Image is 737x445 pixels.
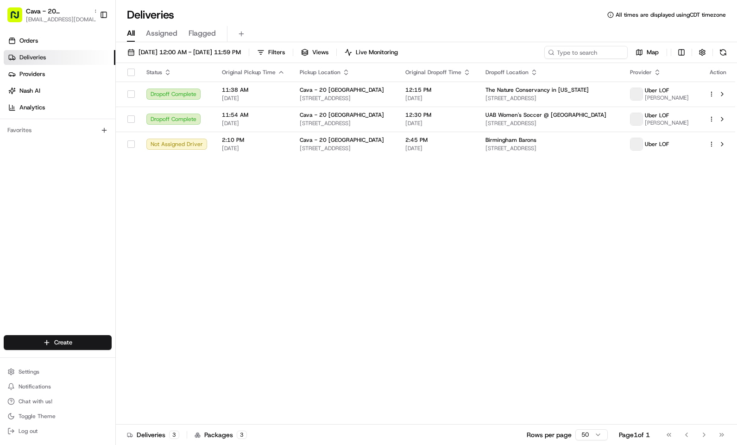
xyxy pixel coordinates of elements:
span: [STREET_ADDRESS] [300,95,391,102]
button: Create [4,335,112,350]
button: Log out [4,425,112,438]
span: 11:38 AM [222,86,285,94]
span: [DATE] [405,145,471,152]
a: Analytics [4,100,115,115]
span: 12:15 PM [405,86,471,94]
span: Toggle Theme [19,413,56,420]
button: Map [631,46,663,59]
div: Page 1 of 1 [619,430,650,439]
span: Status [146,69,162,76]
span: Analytics [19,103,45,112]
span: Log out [19,427,38,435]
button: [DATE] 12:00 AM - [DATE] 11:59 PM [123,46,245,59]
span: Original Pickup Time [222,69,276,76]
button: Settings [4,365,112,378]
button: Cava - 20 [GEOGRAPHIC_DATA] [26,6,90,16]
span: [STREET_ADDRESS] [485,120,615,127]
span: Dropoff Location [485,69,529,76]
span: Views [312,48,328,57]
span: Chat with us! [19,398,52,405]
span: 12:30 PM [405,111,471,119]
span: Uber LOF [645,87,669,94]
div: Action [708,69,728,76]
span: Uber LOF [645,140,669,148]
button: Views [297,46,333,59]
button: Toggle Theme [4,410,112,423]
span: [DATE] 12:00 AM - [DATE] 11:59 PM [139,48,241,57]
a: Nash AI [4,83,115,98]
span: [STREET_ADDRESS] [485,95,615,102]
span: All [127,28,135,39]
span: Provider [630,69,652,76]
span: Uber LOF [645,112,669,119]
span: [STREET_ADDRESS] [300,120,391,127]
div: 3 [237,431,247,439]
div: Deliveries [127,430,179,439]
button: Chat with us! [4,395,112,408]
span: The Nature Conservancy in [US_STATE] [485,86,589,94]
span: [DATE] [222,95,285,102]
span: Cava - 20 [GEOGRAPHIC_DATA] [300,136,384,144]
span: Birmingham Barons [485,136,536,144]
span: Filters [268,48,285,57]
div: Favorites [4,123,112,138]
span: Settings [19,368,39,375]
span: Cava - 20 [GEOGRAPHIC_DATA] [300,86,384,94]
button: Live Monitoring [340,46,402,59]
span: Notifications [19,383,51,390]
div: 3 [169,431,179,439]
span: 2:45 PM [405,136,471,144]
a: Providers [4,67,115,82]
a: Orders [4,33,115,48]
span: [PERSON_NAME] [645,119,689,127]
input: Type to search [544,46,628,59]
span: [DATE] [222,145,285,152]
span: Create [54,338,72,347]
p: Rows per page [527,430,572,439]
span: Map [647,48,659,57]
span: UAB Women's Soccer @ [GEOGRAPHIC_DATA] [485,111,606,119]
span: Flagged [189,28,216,39]
span: Live Monitoring [356,48,398,57]
div: Packages [195,430,247,439]
span: Nash AI [19,87,40,95]
span: [STREET_ADDRESS] [485,145,615,152]
span: [DATE] [222,120,285,127]
span: Cava - 20 [GEOGRAPHIC_DATA] [300,111,384,119]
span: Assigned [146,28,177,39]
button: Notifications [4,380,112,393]
a: Deliveries [4,50,115,65]
span: All times are displayed using CDT timezone [616,11,726,19]
span: Pickup Location [300,69,340,76]
span: [DATE] [405,95,471,102]
span: [DATE] [405,120,471,127]
button: Refresh [717,46,730,59]
span: [PERSON_NAME] [645,94,689,102]
span: 2:10 PM [222,136,285,144]
span: Orders [19,37,38,45]
span: Providers [19,70,45,78]
h1: Deliveries [127,7,174,22]
span: Original Dropoff Time [405,69,461,76]
span: Deliveries [19,53,46,62]
button: [EMAIL_ADDRESS][DOMAIN_NAME] [26,16,100,23]
button: Filters [253,46,289,59]
button: Cava - 20 [GEOGRAPHIC_DATA][EMAIL_ADDRESS][DOMAIN_NAME] [4,4,96,26]
span: 11:54 AM [222,111,285,119]
span: [STREET_ADDRESS] [300,145,391,152]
